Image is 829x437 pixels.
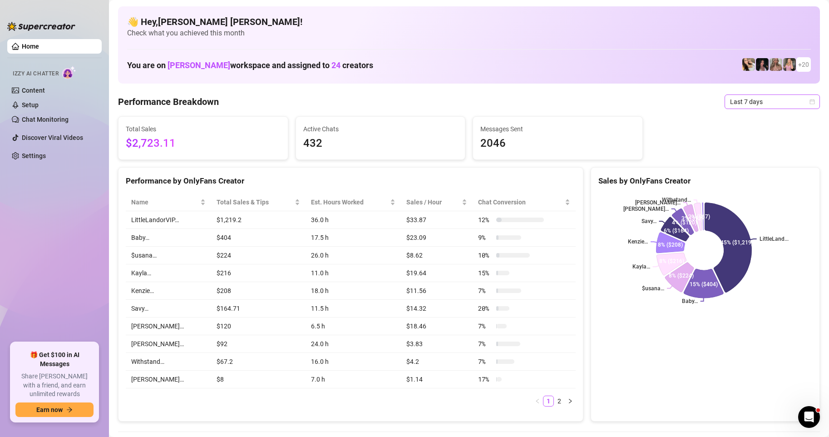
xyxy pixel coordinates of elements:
[22,152,46,159] a: Settings
[406,197,460,207] span: Sales / Hour
[628,239,648,245] text: Kenzie…
[809,99,815,104] span: calendar
[211,264,306,282] td: $216
[306,371,401,388] td: 7.0 h
[331,60,340,70] span: 24
[126,124,281,134] span: Total Sales
[211,229,306,247] td: $404
[126,353,211,371] td: Withstand…
[535,398,540,404] span: left
[66,407,73,413] span: arrow-right
[478,357,493,367] span: 7 %
[478,339,493,349] span: 7 %
[401,264,473,282] td: $19.64
[565,396,576,407] button: right
[554,396,565,407] li: 2
[127,60,373,70] h1: You are on workspace and assigned to creators
[62,66,76,79] img: AI Chatter
[126,335,211,353] td: [PERSON_NAME]…
[543,396,554,407] li: 1
[478,303,493,313] span: 20 %
[478,286,493,296] span: 7 %
[306,211,401,229] td: 36.0 h
[126,194,211,211] th: Name
[118,95,219,108] h4: Performance Breakdown
[478,268,493,278] span: 15 %
[478,321,493,331] span: 7 %
[126,318,211,335] td: [PERSON_NAME]…
[36,406,63,413] span: Earn now
[15,402,94,417] button: Earn nowarrow-right
[22,87,45,94] a: Content
[211,282,306,300] td: $208
[306,264,401,282] td: 11.0 h
[401,229,473,247] td: $23.09
[306,247,401,264] td: 26.0 h
[662,197,691,203] text: Withstand…
[211,318,306,335] td: $120
[401,353,473,371] td: $4.2
[126,300,211,318] td: Savy…
[306,300,401,318] td: 11.5 h
[682,298,698,304] text: Baby…
[532,396,543,407] li: Previous Page
[306,318,401,335] td: 6.5 h
[7,22,75,31] img: logo-BBDzfeDw.svg
[126,229,211,247] td: Baby…
[22,134,83,141] a: Discover Viral Videos
[478,250,493,260] span: 10 %
[478,233,493,243] span: 9 %
[211,300,306,318] td: $164.71
[401,211,473,229] td: $33.87
[756,58,769,71] img: Baby (@babyyyybellaa)
[401,335,473,353] td: $3.83
[131,197,198,207] span: Name
[478,215,493,225] span: 12 %
[211,371,306,388] td: $8
[22,43,39,50] a: Home
[565,396,576,407] li: Next Page
[401,371,473,388] td: $1.14
[532,396,543,407] button: left
[635,199,681,206] text: [PERSON_NAME]…
[306,282,401,300] td: 18.0 h
[598,175,812,187] div: Sales by OnlyFans Creator
[168,60,230,70] span: [PERSON_NAME]
[13,70,59,78] span: Izzy AI Chatter
[211,335,306,353] td: $92
[306,353,401,371] td: 16.0 h
[306,229,401,247] td: 17.5 h
[401,300,473,318] td: $14.32
[478,374,493,384] span: 17 %
[760,236,789,242] text: LittleLand...
[15,351,94,368] span: 🎁 Get $100 in AI Messages
[480,124,635,134] span: Messages Sent
[642,285,664,292] text: $usana…
[22,116,69,123] a: Chat Monitoring
[478,197,563,207] span: Chat Conversion
[306,335,401,353] td: 24.0 h
[303,124,458,134] span: Active Chats
[798,406,820,428] iframe: Intercom live chat
[730,95,814,109] span: Last 7 days
[126,135,281,152] span: $2,723.11
[127,15,811,28] h4: 👋 Hey, [PERSON_NAME] [PERSON_NAME] !
[217,197,293,207] span: Total Sales & Tips
[303,135,458,152] span: 432
[311,197,388,207] div: Est. Hours Worked
[401,194,473,211] th: Sales / Hour
[641,218,656,224] text: Savy…
[783,58,796,71] img: Kenzie (@dmaxkenzfree)
[126,247,211,264] td: $usana…
[127,28,811,38] span: Check what you achieved this month
[126,175,576,187] div: Performance by OnlyFans Creator
[211,353,306,371] td: $67.2
[401,318,473,335] td: $18.46
[126,264,211,282] td: Kayla…
[22,101,39,109] a: Setup
[632,263,650,270] text: Kayla…
[401,247,473,264] td: $8.62
[770,58,782,71] img: Kenzie (@dmaxkenz)
[798,60,809,70] span: + 20
[554,396,564,406] a: 2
